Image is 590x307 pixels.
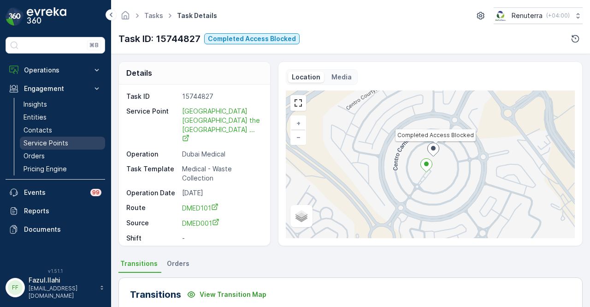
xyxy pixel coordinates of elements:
[24,206,101,216] p: Reports
[126,234,178,243] p: Shift
[120,259,158,268] span: Transitions
[182,92,260,101] p: 15744827
[126,67,152,78] p: Details
[181,287,272,302] button: View Transition Map
[182,106,262,144] a: Dubai London the Villa Clinic ...
[6,202,105,220] a: Reports
[8,280,23,295] div: FF
[29,276,95,285] p: Fazul.Ilahi
[182,234,260,243] p: -
[200,290,266,299] p: View Transition Map
[175,11,219,20] span: Task Details
[296,119,301,127] span: +
[126,150,178,159] p: Operation
[24,113,47,122] p: Entities
[288,226,319,238] img: Google
[92,189,100,196] p: 99
[20,137,105,150] a: Service Points
[182,150,260,159] p: Dubai Medical
[296,133,301,141] span: −
[126,164,178,183] p: Task Template
[126,92,178,101] p: Task ID
[331,72,352,82] p: Media
[6,268,105,274] span: v 1.51.1
[144,12,163,19] a: Tasks
[126,107,178,144] p: Service Point
[494,11,508,21] img: Screenshot_2024-07-26_at_13.33.01.png
[130,288,181,301] p: Transitions
[24,188,85,197] p: Events
[167,259,189,268] span: Orders
[20,98,105,111] a: Insights
[24,126,52,135] p: Contacts
[6,183,105,202] a: Events99
[20,111,105,124] a: Entities
[20,150,105,163] a: Orders
[288,226,319,238] a: Open this area in Google Maps (opens a new window)
[546,12,570,19] p: ( +04:00 )
[24,151,45,161] p: Orders
[29,285,95,300] p: [EMAIL_ADDRESS][DOMAIN_NAME]
[6,220,105,239] a: Documents
[89,42,99,49] p: ⌘B
[24,84,87,93] p: Engagement
[6,7,24,26] img: logo
[24,164,67,174] p: Pricing Engine
[24,225,101,234] p: Documents
[118,32,201,46] p: Task ID: 15744827
[120,14,130,22] a: Homepage
[204,33,300,44] button: Completed Access Blocked
[126,218,178,228] p: Source
[292,72,320,82] p: Location
[182,203,260,213] a: DMED101
[6,79,105,98] button: Engagement
[24,66,87,75] p: Operations
[182,164,260,183] p: Medical - Waste Collection
[291,116,305,130] a: Zoom In
[24,100,47,109] p: Insights
[126,188,178,198] p: Operation Date
[512,11,543,20] p: Renuterra
[6,276,105,300] button: FFFazul.Ilahi[EMAIL_ADDRESS][DOMAIN_NAME]
[208,34,296,43] p: Completed Access Blocked
[20,163,105,175] a: Pricing Engine
[6,61,105,79] button: Operations
[291,130,305,144] a: Zoom Out
[182,107,262,143] span: [GEOGRAPHIC_DATA] [GEOGRAPHIC_DATA] the [GEOGRAPHIC_DATA] ...
[182,188,260,198] p: [DATE]
[494,7,583,24] button: Renuterra(+04:00)
[27,7,66,26] img: logo_dark-DEwI_e13.png
[24,138,68,148] p: Service Points
[291,96,305,110] a: View Fullscreen
[126,203,178,213] p: Route
[291,206,312,226] a: Layers
[182,218,260,228] a: DMED001
[182,204,218,212] span: DMED101
[20,124,105,137] a: Contacts
[182,219,219,227] span: DMED001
